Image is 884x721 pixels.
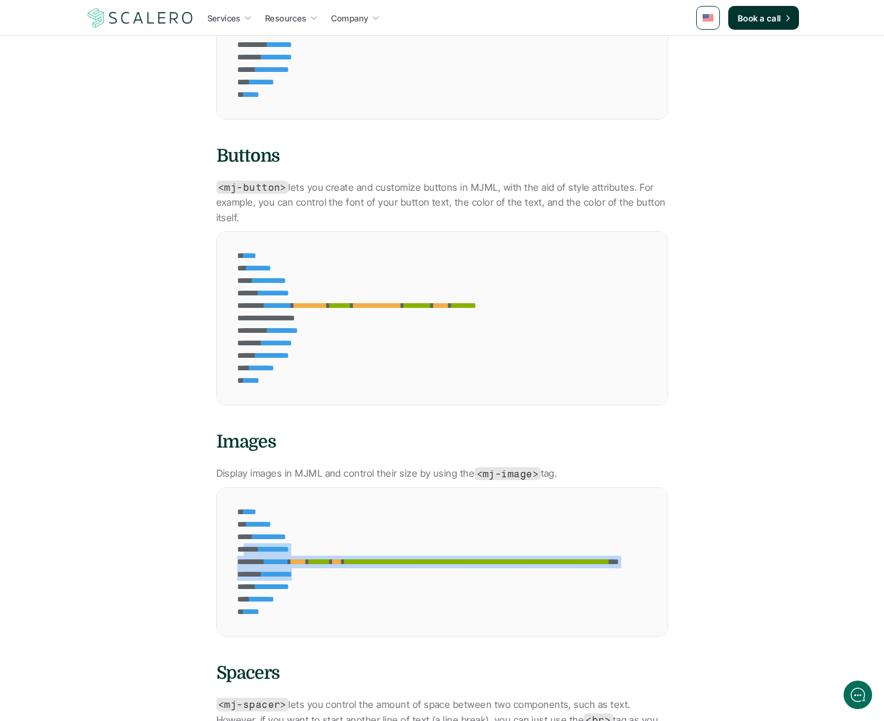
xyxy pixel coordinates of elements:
[216,466,668,481] p: Display images in MJML and control their size by using the tag.
[216,180,668,226] p: lets you create and customize buttons in MJML, with the aid of style attributes. For example, you...
[728,6,799,30] a: Book a call
[844,681,872,709] iframe: gist-messenger-bubble-iframe
[217,232,668,405] div: Code Editor for example.md
[216,143,668,168] h4: Buttons
[18,58,220,77] h1: Hi! Welcome to Scalero.
[77,165,143,174] span: New conversation
[474,467,540,480] code: <mj-image>
[331,12,369,24] p: Company
[99,415,150,423] span: We run on Gist
[18,158,219,181] button: New conversation
[216,698,289,711] code: <mj-spacer>
[18,79,220,136] h2: Let us know if we can help with lifecycle marketing.
[216,660,668,685] h4: Spacers
[217,488,668,636] div: Code Editor for example.md
[738,12,781,24] p: Book a call
[86,7,195,29] img: Scalero company logo
[207,12,241,24] p: Services
[216,429,668,454] h4: Images
[216,181,289,194] code: <mj-button>
[265,12,307,24] p: Resources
